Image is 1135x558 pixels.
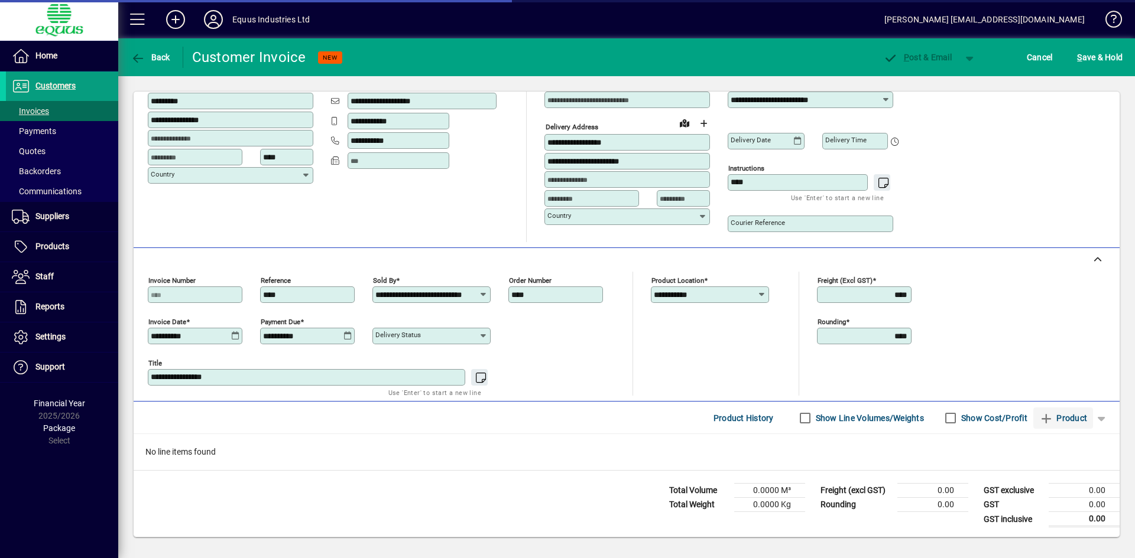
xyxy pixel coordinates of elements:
[1049,498,1120,512] td: 0.00
[35,332,66,341] span: Settings
[815,484,897,498] td: Freight (excl GST)
[6,181,118,201] a: Communications
[731,218,785,227] mat-label: Courier Reference
[1024,47,1056,68] button: Cancel
[978,512,1049,527] td: GST inclusive
[118,47,183,68] app-page-header-button: Back
[1077,48,1123,67] span: ave & Hold
[509,276,552,285] mat-label: Order number
[813,412,924,424] label: Show Line Volumes/Weights
[6,262,118,292] a: Staff
[12,167,61,176] span: Backorders
[261,276,291,285] mat-label: Reference
[877,47,958,68] button: Post & Email
[12,187,82,196] span: Communications
[651,276,704,285] mat-label: Product location
[194,9,232,30] button: Profile
[815,498,897,512] td: Rounding
[547,211,571,220] mat-label: Country
[709,407,779,429] button: Product History
[6,101,118,121] a: Invoices
[1077,53,1082,62] span: S
[791,191,884,204] mat-hint: Use 'Enter' to start a new line
[35,51,57,60] span: Home
[35,272,54,281] span: Staff
[157,9,194,30] button: Add
[35,242,69,251] span: Products
[6,292,118,322] a: Reports
[323,54,338,61] span: NEW
[388,386,481,399] mat-hint: Use 'Enter' to start a new line
[663,484,734,498] td: Total Volume
[192,48,306,67] div: Customer Invoice
[978,484,1049,498] td: GST exclusive
[128,47,173,68] button: Back
[35,81,76,90] span: Customers
[6,202,118,231] a: Suppliers
[904,53,909,62] span: P
[897,498,968,512] td: 0.00
[883,53,952,62] span: ost & Email
[897,484,968,498] td: 0.00
[6,141,118,161] a: Quotes
[1033,407,1093,429] button: Product
[373,276,396,285] mat-label: Sold by
[728,164,764,172] mat-label: Instructions
[694,114,713,133] button: Choose address
[1097,2,1120,41] a: Knowledge Base
[232,10,310,29] div: Equus Industries Ltd
[12,146,46,156] span: Quotes
[375,331,421,339] mat-label: Delivery status
[6,353,118,382] a: Support
[978,498,1049,512] td: GST
[35,362,65,371] span: Support
[818,318,846,326] mat-label: Rounding
[6,322,118,352] a: Settings
[35,302,64,311] span: Reports
[1049,512,1120,527] td: 0.00
[714,409,774,428] span: Product History
[734,484,805,498] td: 0.0000 M³
[134,434,1120,470] div: No line items found
[6,41,118,71] a: Home
[1027,48,1053,67] span: Cancel
[12,126,56,136] span: Payments
[297,73,316,92] button: Copy to Delivery address
[884,10,1085,29] div: [PERSON_NAME] [EMAIL_ADDRESS][DOMAIN_NAME]
[1039,409,1087,428] span: Product
[1074,47,1126,68] button: Save & Hold
[6,161,118,181] a: Backorders
[261,318,300,326] mat-label: Payment due
[675,113,694,132] a: View on map
[34,399,85,408] span: Financial Year
[734,498,805,512] td: 0.0000 Kg
[731,136,771,144] mat-label: Delivery date
[148,359,162,367] mat-label: Title
[35,211,69,221] span: Suppliers
[151,170,174,178] mat-label: Country
[6,121,118,141] a: Payments
[148,276,196,285] mat-label: Invoice number
[131,53,170,62] span: Back
[959,412,1027,424] label: Show Cost/Profit
[1049,484,1120,498] td: 0.00
[12,106,49,116] span: Invoices
[663,498,734,512] td: Total Weight
[148,318,186,326] mat-label: Invoice date
[825,136,867,144] mat-label: Delivery time
[6,232,118,262] a: Products
[43,423,75,433] span: Package
[818,276,873,285] mat-label: Freight (excl GST)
